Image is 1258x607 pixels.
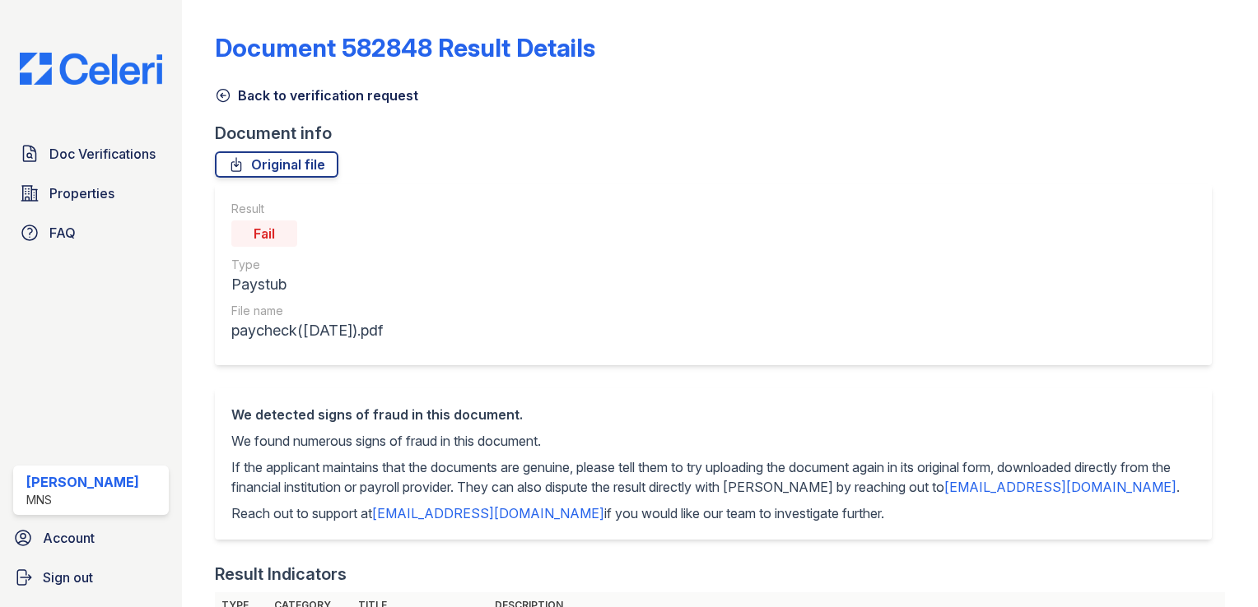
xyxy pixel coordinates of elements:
div: Fail [231,220,297,247]
div: Result Indicators [215,563,347,586]
a: Document 582848 Result Details [215,33,595,63]
p: If the applicant maintains that the documents are genuine, please tell them to try uploading the ... [231,457,1195,497]
a: Sign out [7,561,175,594]
a: Account [7,521,175,554]
p: We found numerous signs of fraud in this document. [231,431,1195,451]
div: Result [231,201,383,217]
a: FAQ [13,216,169,249]
img: CE_Logo_Blue-a8612792a0a2168367f1c8372b55b34899dd931a85d93a1a3d3e32e68fde9ad4.png [7,53,175,85]
div: paycheck([DATE]).pdf [231,319,383,342]
div: Paystub [231,273,383,296]
a: Original file [215,151,338,178]
div: We detected signs of fraud in this document. [231,405,1195,424]
a: Doc Verifications [13,137,169,170]
div: MNS [26,492,139,508]
a: Back to verification request [215,86,418,105]
span: Sign out [43,568,93,587]
a: Properties [13,177,169,210]
span: Account [43,528,95,548]
div: Document info [215,122,1225,145]
div: Type [231,257,383,273]
a: [EMAIL_ADDRESS][DOMAIN_NAME] [944,479,1176,495]
a: [EMAIL_ADDRESS][DOMAIN_NAME] [372,505,604,521]
div: File name [231,303,383,319]
span: . [1176,479,1180,495]
span: Properties [49,183,114,203]
span: FAQ [49,223,76,243]
p: Reach out to support at if you would like our team to investigate further. [231,503,1195,523]
span: Doc Verifications [49,144,156,164]
div: [PERSON_NAME] [26,472,139,492]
